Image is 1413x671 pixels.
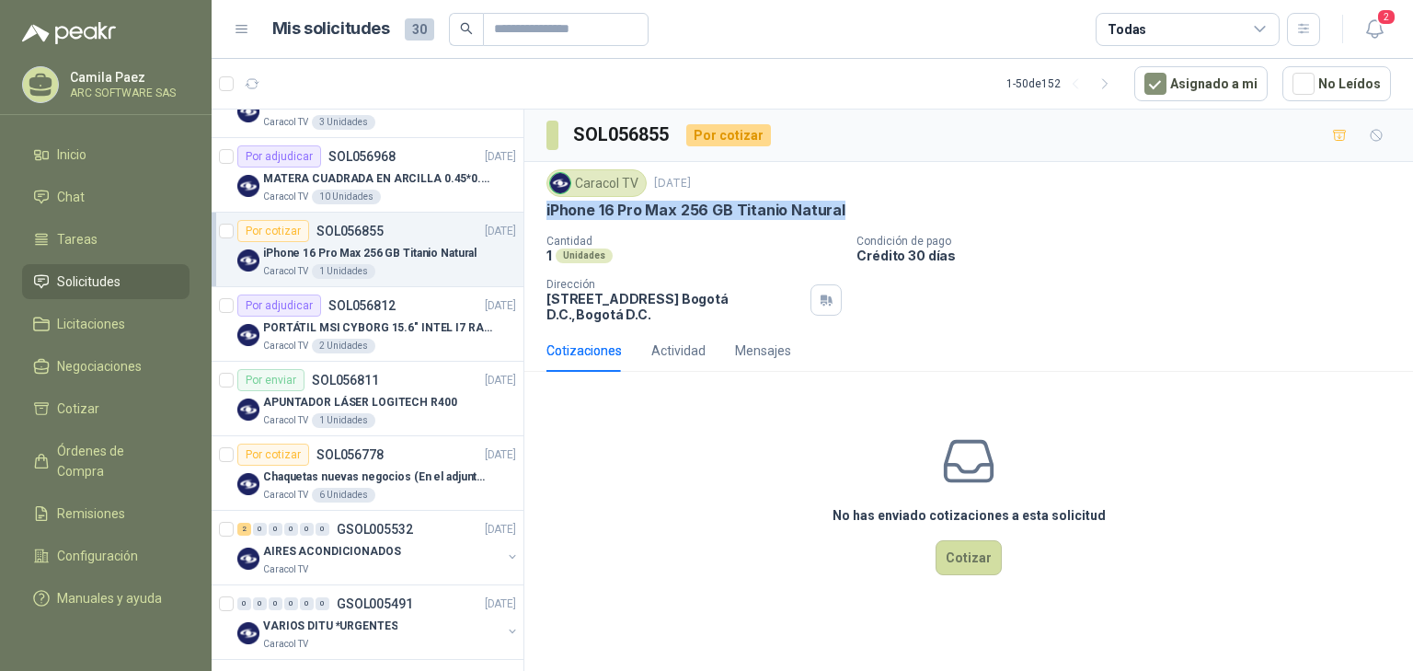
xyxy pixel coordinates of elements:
p: [STREET_ADDRESS] Bogotá D.C. , Bogotá D.C. [546,291,803,322]
div: 2 Unidades [312,339,375,353]
p: Caracol TV [263,562,308,577]
a: Negociaciones [22,349,190,384]
p: Caracol TV [263,115,308,130]
img: Company Logo [237,473,259,495]
img: Company Logo [237,324,259,346]
div: 0 [269,523,282,536]
div: 2 [237,523,251,536]
span: Negociaciones [57,356,142,376]
p: [DATE] [485,521,516,538]
div: 0 [284,523,298,536]
a: Órdenes de Compra [22,434,190,489]
img: Company Logo [237,399,259,421]
div: Todas [1108,19,1146,40]
p: Crédito 30 días [856,248,1406,263]
div: 0 [237,597,251,610]
p: Caracol TV [263,488,308,503]
p: SOL056811 [312,374,379,387]
a: Por cotizarSOL056855[DATE] Company LogoiPhone 16 Pro Max 256 GB Titanio NaturalCaracol TV1 Unidades [212,213,523,287]
a: Por adjudicarSOL056812[DATE] Company LogoPORTÁTIL MSI CYBORG 15.6" INTEL I7 RAM 32GB - 1 TB / Nvi... [212,287,523,362]
span: search [460,22,473,35]
p: SOL056855 [316,225,384,237]
p: Caracol TV [263,264,308,279]
p: Caracol TV [263,637,308,652]
div: 0 [253,523,267,536]
div: 0 [253,597,267,610]
img: Logo peakr [22,22,116,44]
p: Condición de pago [856,235,1406,248]
a: Por adjudicarSOL056968[DATE] Company LogoMATERA CUADRADA EN ARCILLA 0.45*0.45*0.40Caracol TV10 Un... [212,138,523,213]
p: Caracol TV [263,413,308,428]
p: VARIOS DITU *URGENTES [263,618,397,635]
div: Por enviar [237,369,304,391]
span: Tareas [57,229,98,249]
div: Caracol TV [546,169,647,197]
p: iPhone 16 Pro Max 256 GB Titanio Natural [263,245,477,262]
p: Dirección [546,278,803,291]
h1: Mis solicitudes [272,16,390,42]
img: Company Logo [550,173,570,193]
p: iPhone 16 Pro Max 256 GB Titanio Natural [546,201,845,220]
div: 6 Unidades [312,488,375,503]
button: Cotizar [936,540,1002,575]
div: Por cotizar [686,124,771,146]
p: [DATE] [485,446,516,464]
div: Actividad [651,341,706,361]
p: [DATE] [485,596,516,613]
a: Configuración [22,538,190,573]
a: Por enviarSOL056811[DATE] Company LogoAPUNTADOR LÁSER LOGITECH R400Caracol TV1 Unidades [212,362,523,436]
a: Solicitudes [22,264,190,299]
img: Company Logo [237,249,259,272]
div: 0 [284,597,298,610]
p: [DATE] [654,175,691,192]
a: Remisiones [22,496,190,531]
a: 2 0 0 0 0 0 GSOL005532[DATE] Company LogoAIRES ACONDICIONADOSCaracol TV [237,518,520,577]
img: Company Logo [237,175,259,197]
div: Cotizaciones [546,341,622,361]
p: AIRES ACONDICIONADOS [263,543,401,561]
span: Remisiones [57,503,125,524]
div: 0 [269,597,282,610]
p: Caracol TV [263,190,308,204]
div: Por adjudicar [237,145,321,168]
img: Company Logo [237,548,259,570]
p: Caracol TV [263,339,308,353]
div: 0 [316,597,329,610]
a: Por cotizarSOL056778[DATE] Company LogoChaquetas nuevas negocios (En el adjunto mas informacion)C... [212,436,523,511]
span: Manuales y ayuda [57,588,162,608]
a: Chat [22,179,190,214]
div: 0 [300,523,314,536]
p: GSOL005532 [337,523,413,536]
p: GSOL005491 [337,597,413,610]
img: Company Logo [237,622,259,644]
p: [DATE] [485,148,516,166]
h3: SOL056855 [573,121,672,149]
img: Company Logo [237,100,259,122]
span: 30 [405,18,434,40]
span: 2 [1376,8,1396,26]
p: SOL056778 [316,448,384,461]
p: APUNTADOR LÁSER LOGITECH R400 [263,394,457,411]
p: [DATE] [485,223,516,240]
a: 0 0 0 0 0 0 GSOL005491[DATE] Company LogoVARIOS DITU *URGENTESCaracol TV [237,593,520,652]
span: Configuración [57,546,138,566]
p: 1 [546,248,552,263]
a: Licitaciones [22,307,190,341]
div: 1 Unidades [312,413,375,428]
button: Asignado a mi [1134,66,1268,101]
span: Solicitudes [57,272,121,292]
div: Por cotizar [237,444,309,466]
a: Tareas [22,222,190,257]
p: ARC SOFTWARE SAS [70,87,185,98]
div: 10 Unidades [312,190,381,204]
div: 3 Unidades [312,115,375,130]
span: Órdenes de Compra [57,441,172,481]
div: 0 [316,523,329,536]
p: MATERA CUADRADA EN ARCILLA 0.45*0.45*0.40 [263,170,492,188]
span: Cotizar [57,399,99,419]
p: [DATE] [485,372,516,389]
div: Por adjudicar [237,295,321,317]
a: Inicio [22,137,190,172]
div: Unidades [556,249,613,263]
span: Licitaciones [57,314,125,334]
